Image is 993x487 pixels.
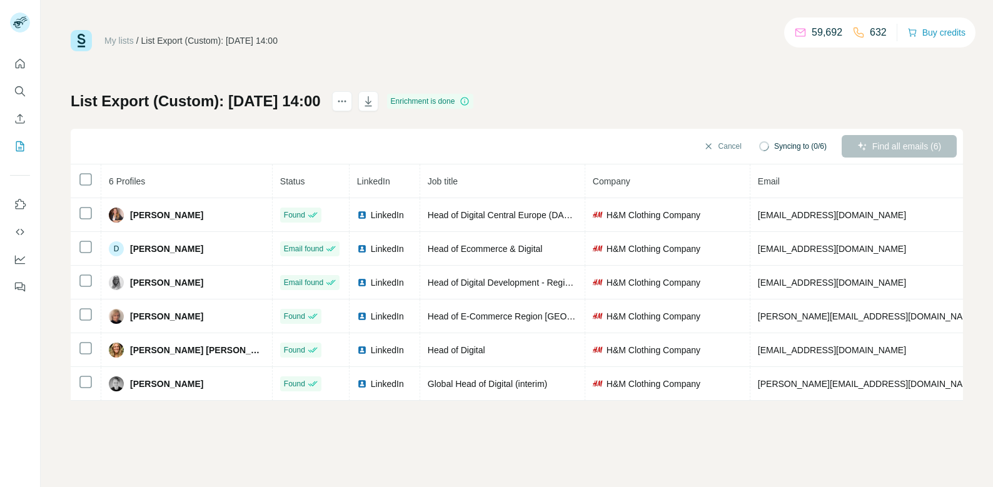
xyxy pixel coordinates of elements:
[357,176,390,186] span: LinkedIn
[284,311,305,322] span: Found
[109,343,124,358] img: Avatar
[758,278,906,288] span: [EMAIL_ADDRESS][DOMAIN_NAME]
[130,344,265,356] span: [PERSON_NAME] [PERSON_NAME]
[593,176,630,186] span: Company
[109,208,124,223] img: Avatar
[607,276,700,289] span: H&M Clothing Company
[284,243,323,254] span: Email found
[758,210,906,220] span: [EMAIL_ADDRESS][DOMAIN_NAME]
[130,276,203,289] span: [PERSON_NAME]
[607,378,700,390] span: H&M Clothing Company
[136,34,139,47] li: /
[371,378,404,390] span: LinkedIn
[607,243,700,255] span: H&M Clothing Company
[71,91,321,111] h1: List Export (Custom): [DATE] 14:00
[593,311,603,321] img: company-logo
[758,311,978,321] span: [PERSON_NAME][EMAIL_ADDRESS][DOMAIN_NAME]
[104,36,134,46] a: My lists
[593,244,603,254] img: company-logo
[387,94,474,109] div: Enrichment is done
[10,221,30,243] button: Use Surfe API
[10,193,30,216] button: Use Surfe on LinkedIn
[109,376,124,391] img: Avatar
[357,311,367,321] img: LinkedIn logo
[357,278,367,288] img: LinkedIn logo
[10,80,30,103] button: Search
[332,91,352,111] button: actions
[130,243,203,255] span: [PERSON_NAME]
[758,345,906,355] span: [EMAIL_ADDRESS][DOMAIN_NAME]
[284,209,305,221] span: Found
[695,135,750,158] button: Cancel
[758,244,906,254] span: [EMAIL_ADDRESS][DOMAIN_NAME]
[109,275,124,290] img: Avatar
[109,309,124,324] img: Avatar
[10,53,30,75] button: Quick start
[71,30,92,51] img: Surfe Logo
[284,378,305,389] span: Found
[758,379,978,389] span: [PERSON_NAME][EMAIL_ADDRESS][DOMAIN_NAME]
[607,310,700,323] span: H&M Clothing Company
[130,378,203,390] span: [PERSON_NAME]
[774,141,827,152] span: Syncing to (0/6)
[10,108,30,130] button: Enrich CSV
[593,210,603,220] img: company-logo
[284,344,305,356] span: Found
[130,310,203,323] span: [PERSON_NAME]
[428,345,485,355] span: Head of Digital
[130,209,203,221] span: [PERSON_NAME]
[284,277,323,288] span: Email found
[280,176,305,186] span: Status
[141,34,278,47] div: List Export (Custom): [DATE] 14:00
[10,135,30,158] button: My lists
[371,344,404,356] span: LinkedIn
[812,25,842,40] p: 59,692
[428,379,547,389] span: Global Head of Digital (interim)
[357,379,367,389] img: LinkedIn logo
[371,276,404,289] span: LinkedIn
[371,209,404,221] span: LinkedIn
[10,276,30,298] button: Feedback
[607,344,700,356] span: H&M Clothing Company
[10,248,30,271] button: Dashboard
[371,243,404,255] span: LinkedIn
[428,176,458,186] span: Job title
[357,244,367,254] img: LinkedIn logo
[428,244,543,254] span: Head of Ecommerce & Digital
[593,379,603,389] img: company-logo
[109,241,124,256] div: D
[357,210,367,220] img: LinkedIn logo
[109,176,145,186] span: 6 Profiles
[357,345,367,355] img: LinkedIn logo
[593,345,603,355] img: company-logo
[428,278,668,288] span: Head of Digital Development - Region [GEOGRAPHIC_DATA]
[607,209,700,221] span: H&M Clothing Company
[870,25,887,40] p: 632
[593,278,603,288] img: company-logo
[758,176,780,186] span: Email
[428,210,628,220] span: Head of Digital Central Europe (DACH & NL region)
[907,24,965,41] button: Buy credits
[371,310,404,323] span: LinkedIn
